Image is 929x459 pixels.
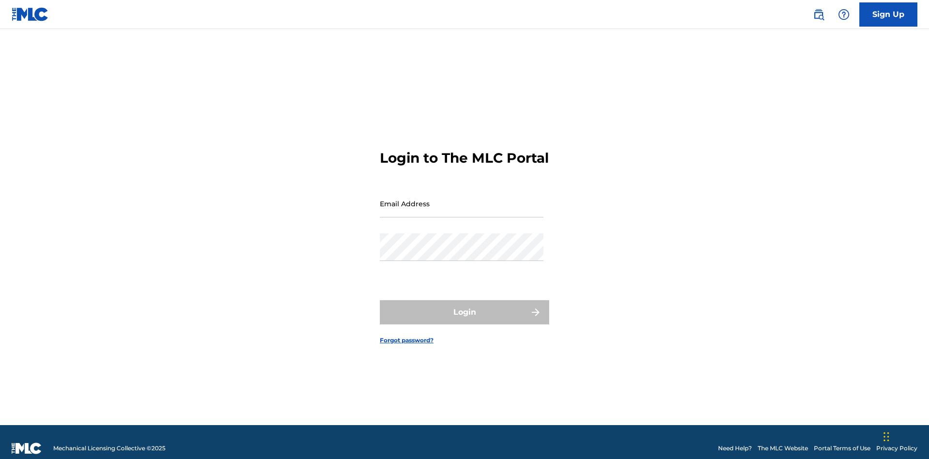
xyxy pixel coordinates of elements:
a: Need Help? [718,444,752,453]
a: Privacy Policy [876,444,917,453]
a: Portal Terms of Use [814,444,870,453]
h3: Login to The MLC Portal [380,150,549,167]
img: search [813,9,824,20]
div: Help [834,5,854,24]
iframe: Chat Widget [881,413,929,459]
img: logo [12,443,42,454]
a: The MLC Website [758,444,808,453]
a: Public Search [809,5,828,24]
span: Mechanical Licensing Collective © 2025 [53,444,165,453]
img: MLC Logo [12,7,49,21]
a: Forgot password? [380,336,434,345]
a: Sign Up [859,2,917,27]
div: Drag [884,422,889,451]
img: help [838,9,850,20]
